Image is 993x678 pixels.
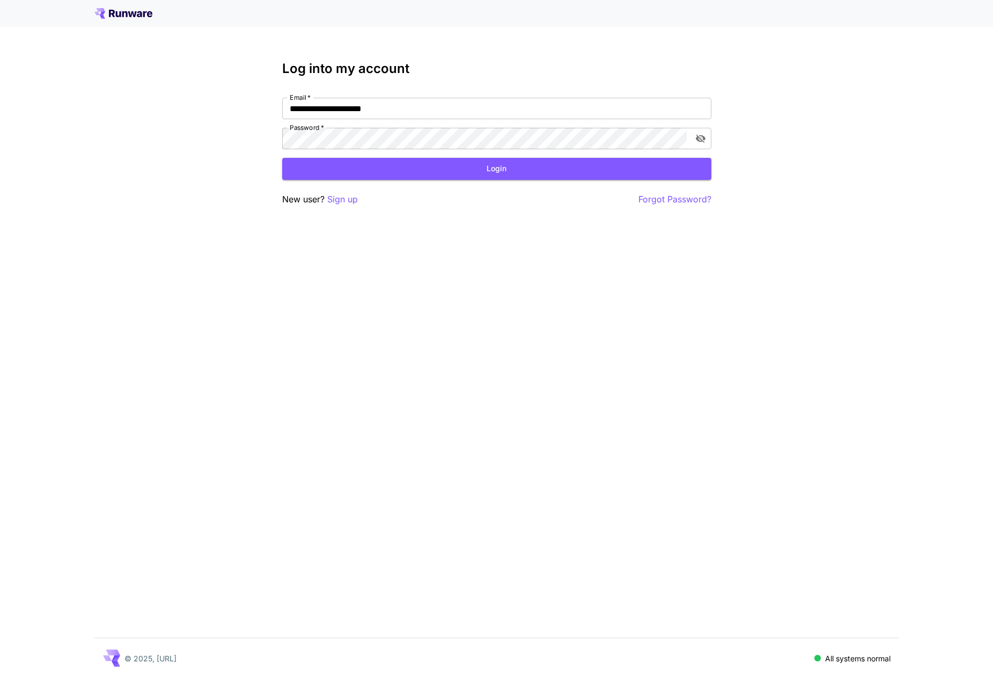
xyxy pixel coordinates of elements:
[691,129,710,148] button: toggle password visibility
[290,93,311,102] label: Email
[290,123,324,132] label: Password
[282,61,711,76] h3: Log into my account
[327,193,358,206] button: Sign up
[825,653,891,664] p: All systems normal
[282,158,711,180] button: Login
[638,193,711,206] button: Forgot Password?
[282,193,358,206] p: New user?
[124,653,176,664] p: © 2025, [URL]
